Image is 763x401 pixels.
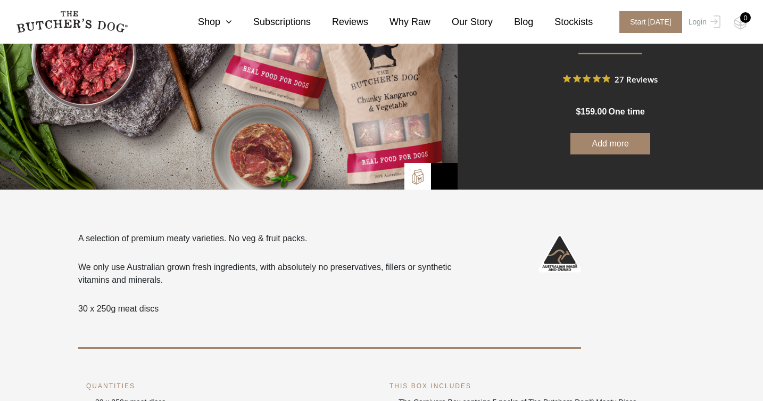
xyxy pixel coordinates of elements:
div: 0 [740,12,751,23]
p: 30 x 250g meat discs [78,302,480,315]
span: 27 Reviews [615,71,658,87]
a: Shop [177,15,232,29]
a: Login [686,11,720,33]
span: 159.00 [580,107,607,116]
a: Stockists [533,15,593,29]
button: Add more [570,133,650,154]
span: one time [608,107,644,116]
span: $ [576,107,580,116]
img: TBD_Cart-Empty.png [734,16,747,30]
img: Australian-Made_White.png [538,232,581,275]
h6: QUANTITIES [86,381,374,391]
a: Start [DATE] [609,11,686,33]
span: Start [DATE] [619,11,682,33]
div: A selection of premium meaty varieties. No veg & fruit packs. [78,232,480,315]
img: TBD_Build-A-Box.png [410,169,426,185]
h6: THIS BOX INCLUDES [389,381,677,391]
a: Blog [493,15,533,29]
img: Bowl-Icon2.png [436,168,452,184]
a: Reviews [311,15,368,29]
p: We only use Australian grown fresh ingredients, with absolutely no preservatives, fillers or synt... [78,261,480,287]
a: Why Raw [368,15,430,29]
a: Subscriptions [232,15,311,29]
button: Rated 4.9 out of 5 stars from 27 reviews. Jump to reviews. [563,71,658,87]
a: Our Story [430,15,493,29]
